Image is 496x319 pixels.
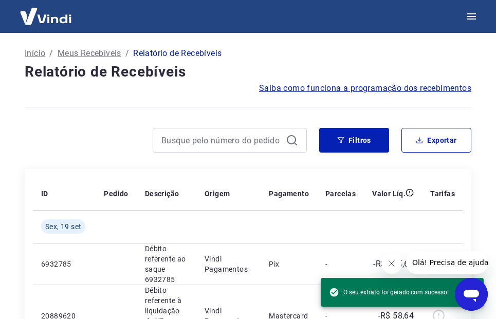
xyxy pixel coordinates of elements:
[145,243,188,285] p: Débito referente ao saque 6932785
[104,189,128,199] p: Pedido
[49,47,53,60] p: /
[319,128,389,153] button: Filtros
[205,189,230,199] p: Origem
[372,189,406,199] p: Valor Líq.
[455,278,488,311] iframe: Botão para abrir a janela de mensagens
[269,259,309,269] p: Pix
[161,133,282,148] input: Busque pelo número do pedido
[25,47,45,60] a: Início
[269,189,309,199] p: Pagamento
[329,287,449,297] span: O seu extrato foi gerado com sucesso!
[41,189,48,199] p: ID
[58,47,121,60] a: Meus Recebíveis
[373,258,414,270] p: -R$ 345,68
[125,47,129,60] p: /
[25,62,471,82] h4: Relatório de Recebíveis
[12,1,79,32] img: Vindi
[145,189,179,199] p: Descrição
[41,259,87,269] p: 6932785
[325,259,356,269] p: -
[406,251,488,274] iframe: Mensagem da empresa
[401,128,471,153] button: Exportar
[205,254,252,274] p: Vindi Pagamentos
[381,253,402,274] iframe: Fechar mensagem
[6,7,86,15] span: Olá! Precisa de ajuda?
[430,189,455,199] p: Tarifas
[325,189,356,199] p: Parcelas
[133,47,222,60] p: Relatório de Recebíveis
[45,221,81,232] span: Sex, 19 set
[259,82,471,95] a: Saiba como funciona a programação dos recebimentos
